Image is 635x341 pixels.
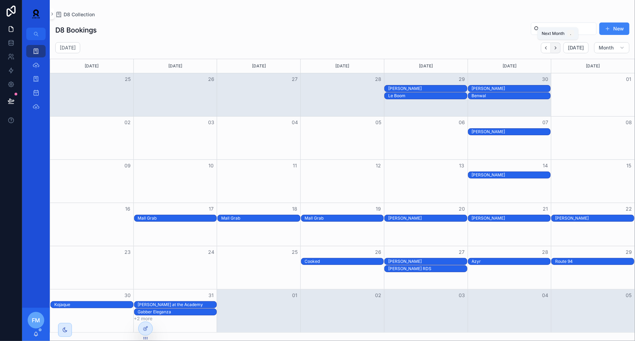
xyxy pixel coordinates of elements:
[541,75,549,83] button: 30
[388,93,467,99] div: Le Boom
[541,118,549,127] button: 07
[388,86,467,91] div: [PERSON_NAME]
[388,266,467,271] div: [PERSON_NAME] RDS
[305,215,384,221] div: Mall Grab
[138,302,217,307] div: [PERSON_NAME] at the Academy
[124,162,132,170] button: 09
[568,31,573,36] span: .
[458,248,466,256] button: 27
[625,291,633,299] button: 05
[625,248,633,256] button: 29
[388,266,467,272] div: Boris Brejcha RDS
[458,162,466,170] button: 13
[374,118,382,127] button: 05
[64,11,95,18] span: D8 Collection
[207,205,215,213] button: 17
[472,129,551,135] div: DJ Seinfeld
[388,85,467,92] div: SOSA
[458,118,466,127] button: 06
[291,118,299,127] button: 04
[374,75,382,83] button: 28
[472,215,551,221] div: Josh Baker
[542,31,564,36] span: Next Month
[22,40,50,122] div: scrollable content
[50,59,635,333] div: Month View
[472,93,551,99] div: Benwal
[302,59,383,73] div: [DATE]
[625,118,633,127] button: 08
[458,75,466,83] button: 29
[388,93,467,99] div: Le Boom
[305,259,384,264] div: Cooked
[374,291,382,299] button: 02
[32,316,40,324] span: FM
[472,172,551,178] div: [PERSON_NAME]
[60,44,76,51] h2: [DATE]
[469,59,550,73] div: [DATE]
[374,205,382,213] button: 19
[551,43,561,53] button: Next
[388,259,467,264] div: [PERSON_NAME]
[138,309,217,315] div: Gabber Eleganza
[291,162,299,170] button: 11
[541,162,549,170] button: 14
[55,25,97,35] h1: D8 Bookings
[563,42,589,53] button: [DATE]
[124,118,132,127] button: 02
[555,215,634,221] div: Charlie Sparks
[568,45,584,51] span: [DATE]
[388,215,467,221] div: [PERSON_NAME]
[541,291,549,299] button: 04
[207,291,215,299] button: 31
[54,302,133,308] div: Kojaque
[28,8,44,19] img: App logo
[138,302,217,308] div: Max Dean at the Academy
[134,316,153,321] button: +2 more
[291,75,299,83] button: 27
[54,302,133,307] div: Kojaque
[291,291,299,299] button: 01
[541,43,551,53] button: Back
[472,172,551,178] div: Stella Bossi
[207,162,215,170] button: 10
[138,309,217,315] div: Gabber Eleganza
[374,248,382,256] button: 26
[388,215,467,221] div: Patrick Topping
[555,215,634,221] div: [PERSON_NAME]
[625,75,633,83] button: 01
[555,259,634,264] div: Route 94
[207,118,215,127] button: 03
[218,59,299,73] div: [DATE]
[207,75,215,83] button: 26
[291,248,299,256] button: 25
[124,205,132,213] button: 16
[472,129,551,135] div: [PERSON_NAME]
[552,59,634,73] div: [DATE]
[541,248,549,256] button: 28
[472,93,551,99] div: Benwal
[472,215,551,221] div: [PERSON_NAME]
[541,205,549,213] button: 21
[124,75,132,83] button: 25
[207,248,215,256] button: 24
[594,42,629,53] button: Month
[221,215,300,221] div: Mall Grab
[458,291,466,299] button: 03
[625,162,633,170] button: 15
[599,45,614,51] span: Month
[472,259,551,264] div: Azyr
[599,22,629,35] button: New
[138,215,217,221] div: Mall Grab
[124,291,132,299] button: 30
[388,258,467,265] div: Jeff Mills
[472,85,551,92] div: Ben Klock
[55,11,95,18] a: D8 Collection
[291,205,299,213] button: 18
